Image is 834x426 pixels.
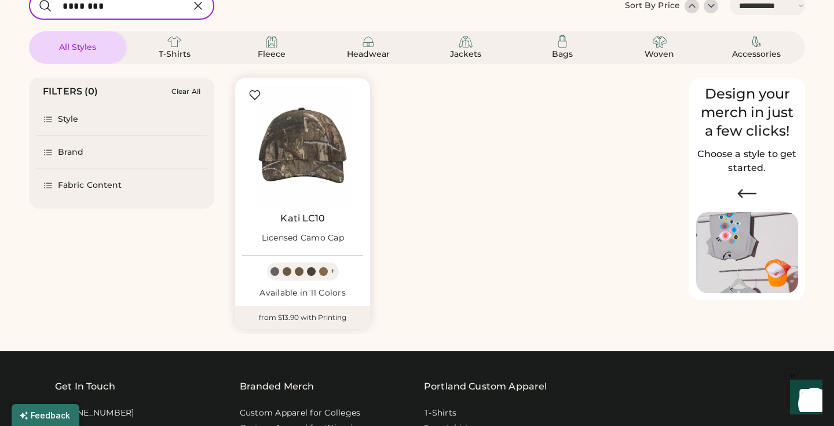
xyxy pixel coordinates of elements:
[330,265,335,278] div: +
[171,88,200,96] div: Clear All
[240,407,361,419] a: Custom Apparel for Colleges
[361,35,375,49] img: Headwear Icon
[424,380,547,394] a: Portland Custom Apparel
[536,49,588,60] div: Bags
[167,35,181,49] img: T-Shirts Icon
[653,35,667,49] img: Woven Icon
[696,85,798,140] div: Design your merch in just a few clicks!
[459,35,473,49] img: Jackets Icon
[696,147,798,175] h2: Choose a style to get started.
[749,35,763,49] img: Accessories Icon
[240,380,314,394] div: Branded Merch
[634,49,686,60] div: Woven
[242,287,363,299] div: Available in 11 Colors
[242,85,363,206] img: Kati LC10 Licensed Camo Cap
[58,147,84,158] div: Brand
[730,49,782,60] div: Accessories
[262,232,344,244] div: Licensed Camo Cap
[424,407,456,419] a: T-Shirts
[555,35,569,49] img: Bags Icon
[235,306,370,329] div: from $13.90 with Printing
[55,407,134,419] div: [PHONE_NUMBER]
[43,85,98,99] div: FILTERS (0)
[58,114,79,125] div: Style
[779,374,829,424] iframe: Front Chat
[280,213,324,224] a: Kati LC10
[696,212,798,294] img: Image of Lisa Congdon Eye Print on T-Shirt and Hat
[58,180,122,191] div: Fabric Content
[342,49,394,60] div: Headwear
[148,49,200,60] div: T-Shirts
[55,380,115,394] div: Get In Touch
[440,49,492,60] div: Jackets
[52,42,104,53] div: All Styles
[265,35,279,49] img: Fleece Icon
[246,49,298,60] div: Fleece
